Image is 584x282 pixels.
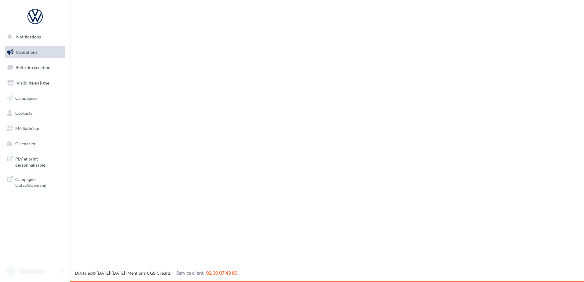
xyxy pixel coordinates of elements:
a: Calendrier [4,137,67,150]
span: Contacts [15,110,32,116]
span: Notifications [16,34,41,39]
a: CGS [147,270,155,276]
span: © [DATE]-[DATE] - - - [75,270,237,276]
span: Service client [176,270,204,276]
span: Opérations [16,49,37,55]
a: Boîte de réception [4,61,67,74]
span: Calendrier [15,141,36,146]
a: Visibilité en ligne [4,77,67,89]
span: Campagnes DataOnDemand [15,175,63,188]
span: Visibilité en ligne [16,80,49,85]
span: Campagnes [15,95,37,100]
span: Boîte de réception [16,65,50,70]
button: Notifications [4,31,64,43]
a: Digitaleo [75,270,92,276]
a: Contacts [4,107,67,120]
a: Mentions [127,270,145,276]
a: Médiathèque [4,122,67,135]
a: PLV et print personnalisable [4,152,67,170]
a: Crédits [157,270,171,276]
a: Opérations [4,46,67,59]
a: Campagnes [4,92,67,105]
a: Campagnes DataOnDemand [4,173,67,191]
span: Médiathèque [15,126,40,131]
span: PLV et print personnalisable [15,155,63,168]
span: 02 30 07 43 80 [206,270,237,276]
